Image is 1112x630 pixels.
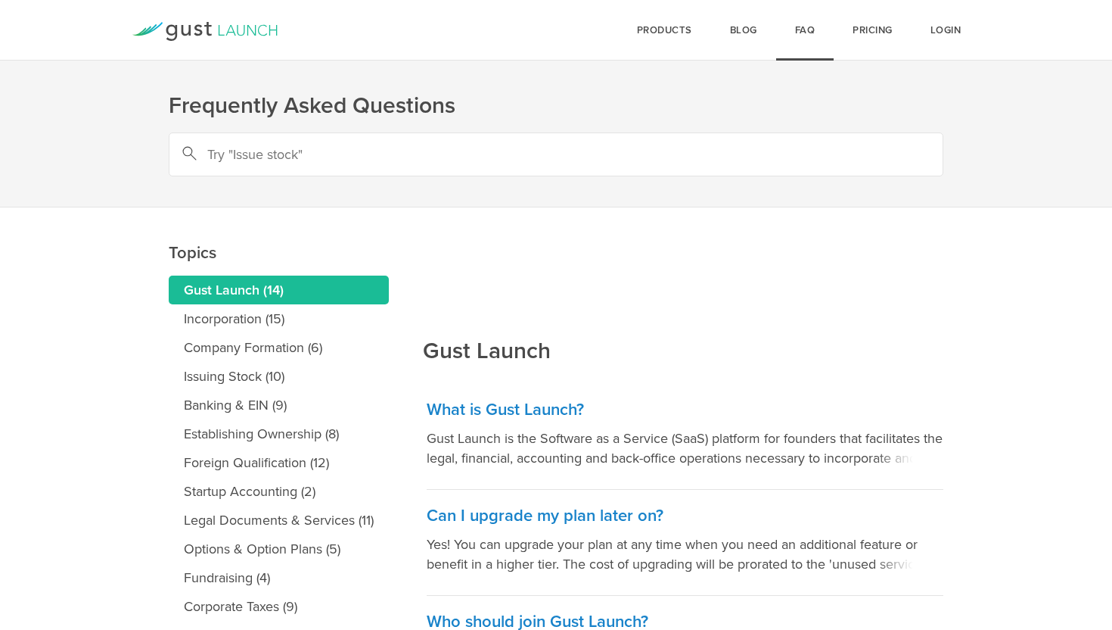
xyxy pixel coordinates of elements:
h1: Frequently Asked Questions [169,91,943,121]
a: Foreign Qualification (12) [169,448,389,477]
a: Legal Documents & Services (11) [169,506,389,535]
h3: Can I upgrade my plan later on? [427,505,943,527]
h3: What is Gust Launch? [427,399,943,421]
a: Company Formation (6) [169,333,389,362]
a: Banking & EIN (9) [169,391,389,419]
a: Corporate Taxes (9) [169,592,389,621]
a: Options & Option Plans (5) [169,535,389,563]
a: Can I upgrade my plan later on? Yes! You can upgrade your plan at any time when you need an addit... [427,490,943,596]
p: Yes! You can upgrade your plan at any time when you need an additional feature or benefit in a hi... [427,535,943,574]
a: What is Gust Launch? Gust Launch is the Software as a Service (SaaS) platform for founders that f... [427,384,943,490]
a: Fundraising (4) [169,563,389,592]
p: Gust Launch is the Software as a Service (SaaS) platform for founders that facilitates the legal,... [427,429,943,468]
a: Incorporation (15) [169,304,389,333]
h2: Gust Launch [423,234,551,366]
h2: Topics [169,136,389,268]
a: Issuing Stock (10) [169,362,389,391]
a: Startup Accounting (2) [169,477,389,506]
a: Gust Launch (14) [169,276,389,304]
input: Try "Issue stock" [169,133,943,176]
a: Establishing Ownership (8) [169,419,389,448]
